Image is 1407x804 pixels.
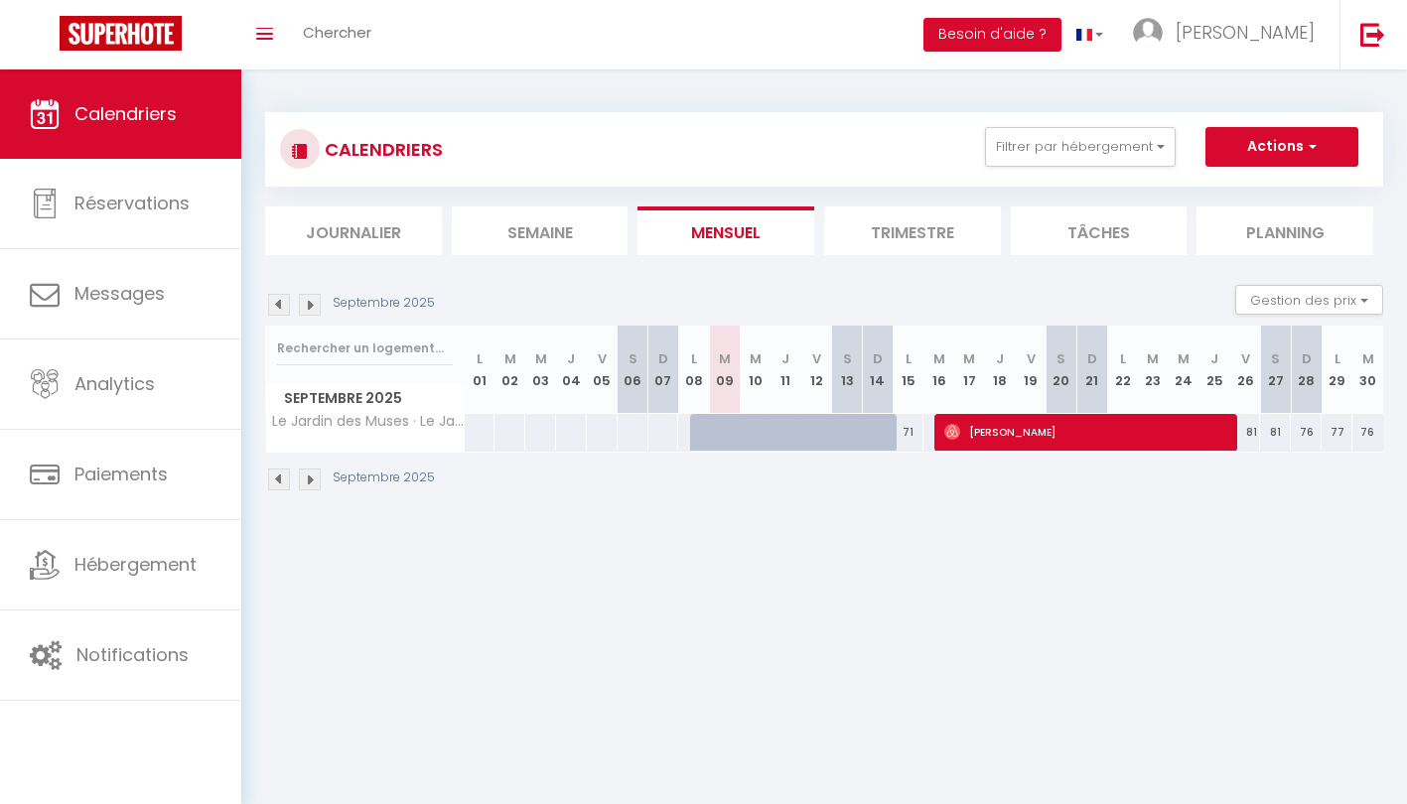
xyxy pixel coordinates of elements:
abbr: S [1056,349,1065,368]
th: 04 [556,326,587,414]
abbr: L [1120,349,1126,368]
button: Actions [1205,127,1358,167]
button: Filtrer par hébergement [985,127,1176,167]
th: 19 [1016,326,1047,414]
th: 12 [801,326,832,414]
th: 07 [648,326,679,414]
th: 16 [923,326,954,414]
th: 25 [1199,326,1230,414]
span: Calendriers [74,101,177,126]
th: 08 [678,326,709,414]
button: Gestion des prix [1235,285,1383,315]
p: Septembre 2025 [333,469,435,487]
abbr: L [906,349,912,368]
abbr: M [504,349,516,368]
th: 18 [985,326,1016,414]
abbr: S [843,349,852,368]
th: 15 [893,326,923,414]
abbr: V [598,349,607,368]
th: 14 [862,326,893,414]
abbr: M [1178,349,1190,368]
div: 76 [1352,414,1383,451]
th: 09 [709,326,740,414]
abbr: S [629,349,637,368]
li: Planning [1196,206,1373,255]
th: 22 [1107,326,1138,414]
div: 77 [1322,414,1352,451]
th: 23 [1138,326,1169,414]
abbr: D [873,349,883,368]
abbr: D [1302,349,1312,368]
abbr: M [719,349,731,368]
div: 81 [1230,414,1261,451]
abbr: J [996,349,1004,368]
abbr: L [1335,349,1340,368]
abbr: M [1362,349,1374,368]
th: 21 [1076,326,1107,414]
abbr: D [1087,349,1097,368]
abbr: V [1241,349,1250,368]
span: Analytics [74,371,155,396]
abbr: S [1271,349,1280,368]
th: 05 [587,326,618,414]
img: logout [1360,22,1385,47]
span: Hébergement [74,552,197,577]
div: 71 [893,414,923,451]
abbr: J [567,349,575,368]
abbr: M [750,349,762,368]
img: Super Booking [60,16,182,51]
th: 03 [525,326,556,414]
th: 11 [771,326,801,414]
li: Journalier [265,206,442,255]
input: Rechercher un logement... [277,331,453,366]
abbr: M [535,349,547,368]
abbr: M [963,349,975,368]
span: Septembre 2025 [266,384,464,413]
span: [PERSON_NAME] [1176,20,1315,45]
abbr: M [1147,349,1159,368]
th: 13 [832,326,863,414]
div: 76 [1291,414,1322,451]
span: Notifications [76,642,189,667]
th: 30 [1352,326,1383,414]
th: 24 [1169,326,1199,414]
th: 27 [1260,326,1291,414]
button: Besoin d'aide ? [923,18,1061,52]
abbr: L [477,349,483,368]
span: Chercher [303,22,371,43]
span: Réservations [74,191,190,215]
th: 06 [618,326,648,414]
th: 26 [1230,326,1261,414]
span: Le Jardin des Muses · Le Jardin des Muses - [MEDICAL_DATA] aux pradettes [269,414,468,429]
li: Mensuel [637,206,814,255]
th: 01 [465,326,495,414]
abbr: D [658,349,668,368]
p: Septembre 2025 [333,294,435,313]
abbr: M [933,349,945,368]
li: Trimestre [824,206,1001,255]
abbr: J [1210,349,1218,368]
img: ... [1133,18,1163,48]
abbr: J [781,349,789,368]
abbr: V [812,349,821,368]
h3: CALENDRIERS [320,127,443,172]
span: [PERSON_NAME] [944,413,1231,451]
div: 81 [1260,414,1291,451]
li: Semaine [452,206,629,255]
th: 20 [1047,326,1077,414]
span: Messages [74,281,165,306]
abbr: L [691,349,697,368]
th: 28 [1291,326,1322,414]
abbr: V [1027,349,1036,368]
th: 29 [1322,326,1352,414]
th: 02 [494,326,525,414]
th: 10 [740,326,771,414]
li: Tâches [1011,206,1188,255]
span: Paiements [74,462,168,486]
th: 17 [954,326,985,414]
